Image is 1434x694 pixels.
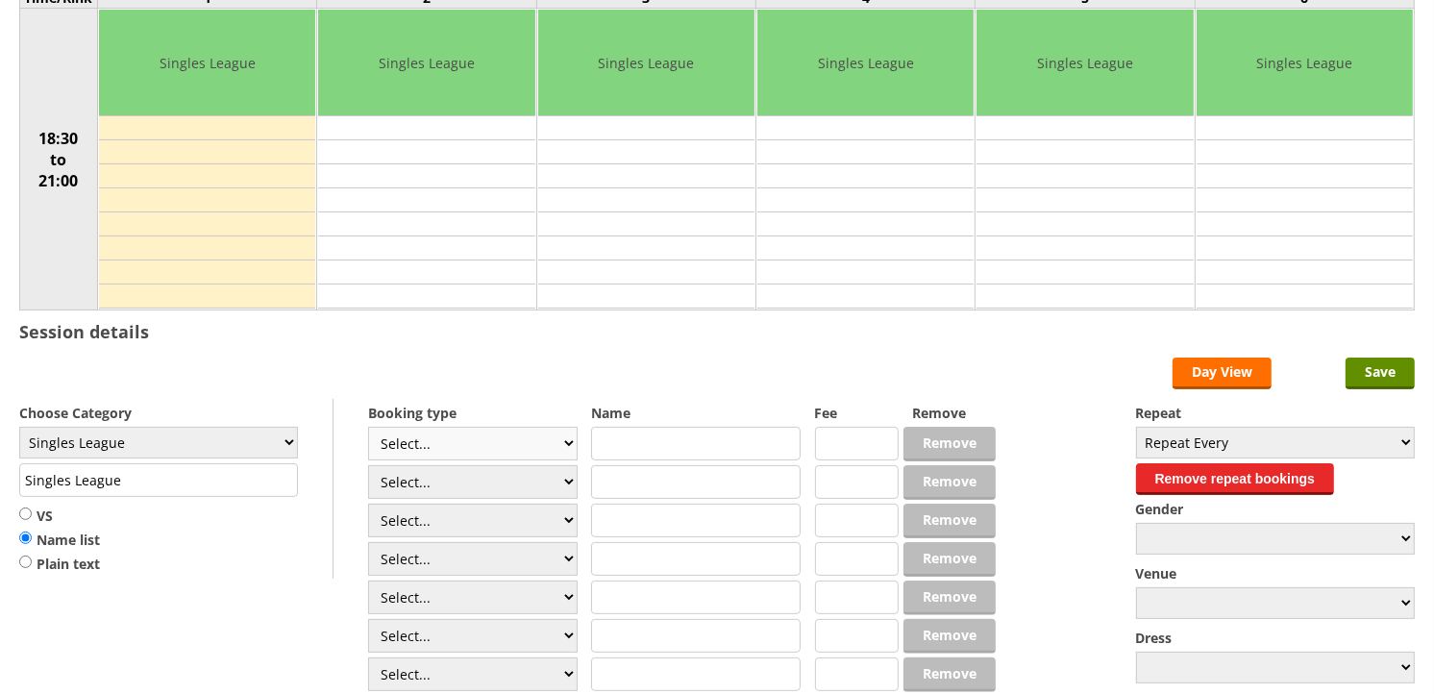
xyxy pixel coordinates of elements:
[368,404,578,422] label: Booking type
[19,404,298,422] label: Choose Category
[318,10,534,116] td: Singles League
[1136,404,1415,422] label: Repeat
[591,404,801,422] label: Name
[19,507,100,526] label: VS
[1346,358,1415,389] input: Save
[757,10,974,116] td: Singles League
[912,404,996,422] label: Remove
[19,555,32,569] input: Plain text
[1197,10,1413,116] td: Singles League
[19,463,298,497] input: Title/Description
[19,531,100,550] label: Name list
[1136,564,1415,582] label: Venue
[1136,629,1415,647] label: Dress
[20,9,98,310] td: 18:30 to 21:00
[19,555,100,574] label: Plain text
[1136,463,1335,495] button: Remove repeat bookings
[538,10,754,116] td: Singles League
[19,531,32,545] input: Name list
[99,10,315,116] td: Singles League
[977,10,1193,116] td: Singles League
[19,507,32,521] input: VS
[1173,358,1272,389] a: Day View
[19,320,149,343] h3: Session details
[815,404,899,422] label: Fee
[1136,500,1415,518] label: Gender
